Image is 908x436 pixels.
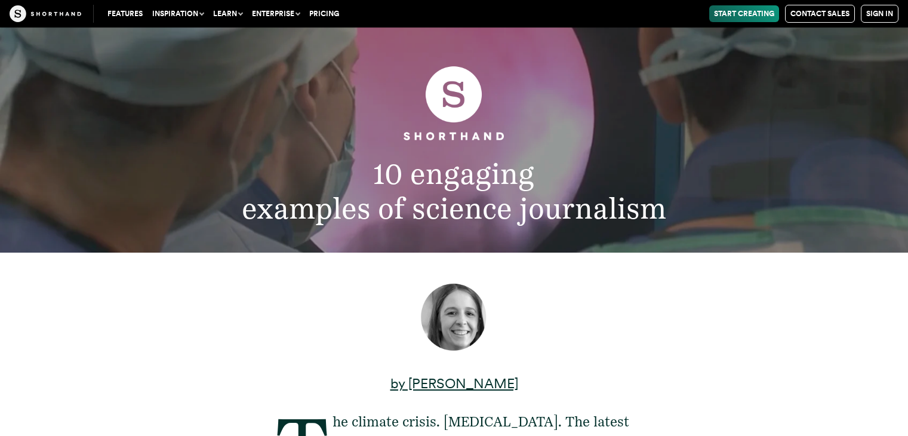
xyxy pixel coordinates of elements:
[147,5,208,22] button: Inspiration
[304,5,344,22] a: Pricing
[785,5,855,23] a: Contact Sales
[103,5,147,22] a: Features
[247,5,304,22] button: Enterprise
[861,5,898,23] a: Sign in
[390,375,518,392] a: by [PERSON_NAME]
[208,5,247,22] button: Learn
[10,5,81,22] img: The Craft
[116,156,792,226] h2: 10 engaging examples of science journalism
[709,5,779,22] a: Start Creating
